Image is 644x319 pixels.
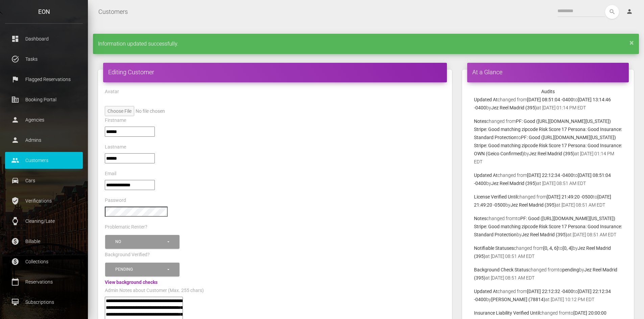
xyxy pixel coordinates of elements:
[491,297,545,302] b: [PERSON_NAME] (78814)
[474,245,514,251] b: Notifiable Statuses
[491,181,537,186] b: Jez Reel Madrid (395)
[474,193,622,209] p: changed from to by at [DATE] 08:51 AM EDT
[98,3,128,20] a: Customers
[527,289,573,294] b: [DATE] 22:12:32 -0400
[115,267,166,272] div: Pending
[5,253,83,270] a: paid Collections
[543,245,558,251] b: [0, 4, 6]
[5,213,83,230] a: watch Cleaning/Late
[105,88,119,95] label: Avatar
[474,171,622,187] p: changed from to by at [DATE] 08:51 AM EDT
[10,115,78,125] p: Agencies
[621,5,639,19] a: person
[10,176,78,186] p: Cars
[510,202,556,208] b: Jez Reel Madrid (395)
[474,289,498,294] b: Updated At
[491,105,537,110] b: Jez Reel Madrid (395)
[105,251,150,258] label: Background Verified?
[10,74,78,84] p: Flagged Reservations
[474,135,622,156] b: PF: Good ([URL][DOMAIN_NAME][US_STATE]) Stripe: Good matching zipcode Risk Score 17 Persona: Good...
[563,245,573,251] b: [0, 4]
[105,117,126,124] label: Firstname
[474,214,622,239] p: changed from to by at [DATE] 08:51 AM EDT
[474,117,622,166] p: changed from to by at [DATE] 01:14 PM EDT
[474,267,528,272] b: Background Check Status
[527,97,573,102] b: [DATE] 08:51:04 -0400
[105,235,180,249] button: No
[5,152,83,169] a: people Customers
[474,216,622,237] b: PF: Good ([URL][DOMAIN_NAME][US_STATE]) Stripe: Good matching zipcode Risk Score 17 Persona: Good...
[10,216,78,226] p: Cleaning/Late
[105,287,204,294] label: Admin Notes about Customer (Max. 255 chars)
[5,172,83,189] a: drive_eta Cars
[5,233,83,250] a: paid Billable
[5,71,83,88] a: flag Flagged Reservations
[5,132,83,149] a: person Admins
[605,5,619,19] button: search
[626,8,633,15] i: person
[10,277,78,287] p: Reservations
[10,196,78,206] p: Verifications
[541,89,555,94] strong: Audits
[105,263,180,276] button: Pending
[547,194,593,200] b: [DATE] 21:49:20 -0500
[5,51,83,68] a: task_alt Tasks
[105,197,126,204] label: Password
[10,257,78,267] p: Collections
[522,232,567,237] b: Jez Reel Madrid (395)
[527,172,573,178] b: [DATE] 22:12:34 -0400
[5,192,83,209] a: verified_user Verifications
[474,310,540,316] b: Insurance Liability Verified Until
[474,96,622,112] p: changed from to by at [DATE] 01:14 PM EDT
[562,267,579,272] b: pending
[10,155,78,165] p: Customers
[10,135,78,145] p: Admins
[629,41,634,45] a: ×
[474,172,498,178] b: Updated At
[105,280,158,285] a: View background checks
[474,118,622,140] b: PF: Good ([URL][DOMAIN_NAME][US_STATE]) Stripe: Good matching zipcode Risk Score 17 Persona: Good...
[474,118,486,124] b: Notes
[5,30,83,47] a: dashboard Dashboard
[529,151,575,156] b: Jez Reel Madrid (395)
[474,194,517,200] b: License Verified Until
[115,239,166,245] div: No
[105,144,126,151] label: Lastname
[10,54,78,64] p: Tasks
[93,34,639,54] div: Information updated successfully.
[474,244,622,260] p: changed from to by at [DATE] 08:51 AM EDT
[10,236,78,246] p: Billable
[474,287,622,303] p: changed from to by at [DATE] 10:12 PM EDT
[10,297,78,307] p: Subscriptions
[5,294,83,311] a: card_membership Subscriptions
[105,170,116,177] label: Email
[108,68,442,76] h4: Editing Customer
[10,34,78,44] p: Dashboard
[5,273,83,290] a: calendar_today Reservations
[472,68,624,76] h4: At a Glance
[5,111,83,128] a: person Agencies
[5,91,83,108] a: corporate_fare Booking Portal
[474,216,486,221] b: Notes
[10,95,78,105] p: Booking Portal
[474,266,622,282] p: changed from to by at [DATE] 08:51 AM EDT
[105,224,147,231] label: Problematic Renter?
[474,97,498,102] b: Updated At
